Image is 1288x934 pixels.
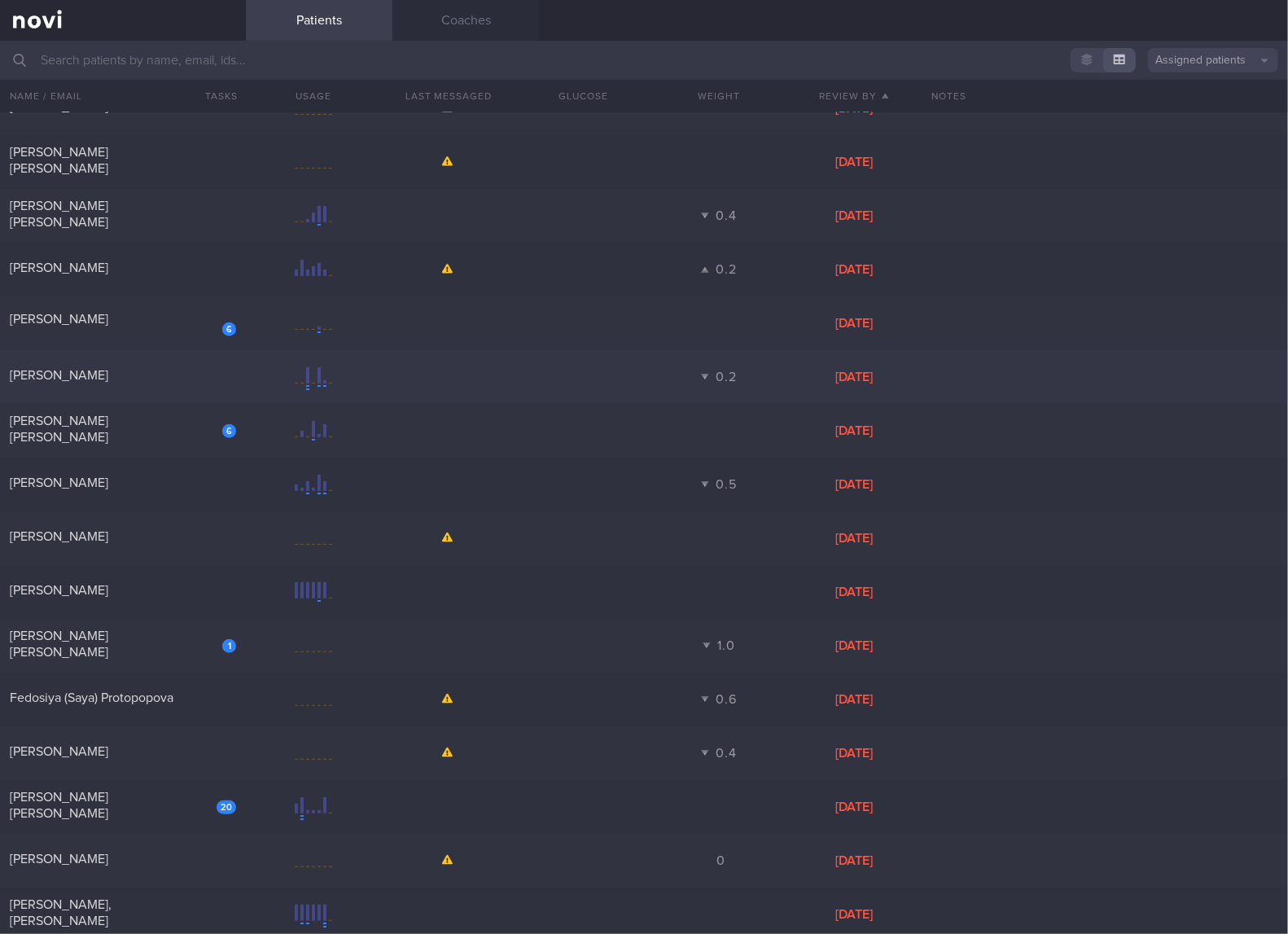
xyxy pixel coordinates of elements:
span: [PERSON_NAME] [PERSON_NAME] [10,414,108,444]
button: Tasks [181,80,246,112]
span: [PERSON_NAME] [10,369,108,382]
div: Notes [922,80,1288,112]
span: Fedosiya (Saya) Protopopova [10,691,173,704]
span: [PERSON_NAME] [10,313,108,326]
span: [PERSON_NAME] [10,745,108,758]
div: [DATE] [786,261,922,278]
div: 6 [222,322,236,336]
div: [DATE] [786,638,922,654]
div: [DATE] [786,853,922,869]
span: [PERSON_NAME] [PERSON_NAME] [10,146,108,175]
button: Weight [651,80,786,112]
div: [DATE] [786,906,922,923]
span: 0.4 [716,209,736,222]
button: Assigned patients [1148,48,1278,72]
button: Glucose [516,80,651,112]
span: [PERSON_NAME], [PERSON_NAME] [10,898,112,927]
div: [DATE] [786,315,922,331]
div: [DATE] [786,691,922,708]
button: Last Messaged [381,80,516,112]
div: 6 [222,424,236,438]
div: [DATE] [786,369,922,385]
span: 0 [716,854,725,867]
span: 0.4 [716,747,736,760]
span: [PERSON_NAME] [10,261,108,274]
span: [PERSON_NAME] [PERSON_NAME] [10,791,108,820]
span: [PERSON_NAME] [10,100,108,113]
div: [DATE] [786,208,922,224]
button: Review By [786,80,922,112]
div: 1 [222,639,236,653]
div: [DATE] [786,154,922,170]
span: 0.6 [716,693,736,706]
div: 20 [217,800,236,814]
span: [PERSON_NAME] [10,584,108,597]
div: [DATE] [786,584,922,600]
span: [PERSON_NAME] [10,530,108,543]
span: [PERSON_NAME] [PERSON_NAME] [10,200,108,229]
div: [DATE] [786,530,922,546]
span: 0.2 [716,371,736,384]
span: 0.5 [716,478,736,491]
div: [DATE] [786,423,922,439]
div: Usage [246,80,381,112]
span: [PERSON_NAME] [10,476,108,489]
div: [DATE] [786,745,922,761]
span: [PERSON_NAME] [PERSON_NAME] [10,629,108,659]
div: [DATE] [786,799,922,815]
span: [PERSON_NAME] [10,853,108,866]
div: [DATE] [786,476,922,493]
span: 0.2 [716,263,736,276]
span: 1.0 [717,639,734,652]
